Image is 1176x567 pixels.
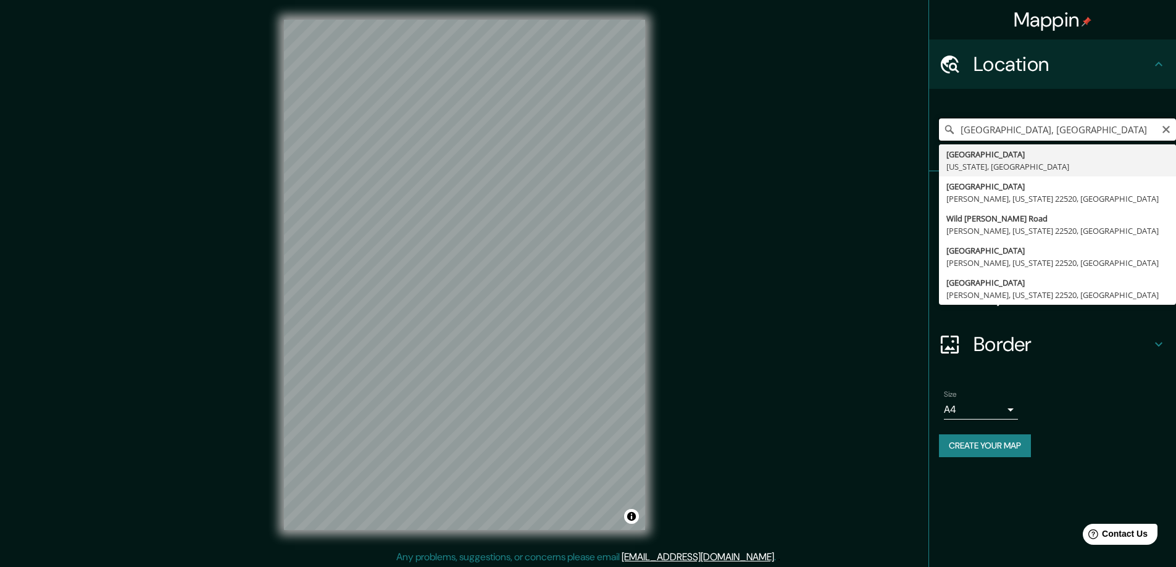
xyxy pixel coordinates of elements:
div: [GEOGRAPHIC_DATA] [946,276,1169,289]
input: Pick your city or area [939,118,1176,141]
p: Any problems, suggestions, or concerns please email . [396,550,776,565]
div: [GEOGRAPHIC_DATA] [946,148,1169,160]
iframe: Help widget launcher [1066,519,1162,553]
div: [GEOGRAPHIC_DATA] [946,180,1169,192]
button: Clear [1161,123,1171,135]
h4: Layout [974,283,1151,307]
div: . [778,550,780,565]
div: . [776,550,778,565]
div: Wild [PERSON_NAME] Road [946,212,1169,225]
h4: Location [974,52,1151,77]
div: A4 [944,400,1018,420]
div: [GEOGRAPHIC_DATA] [946,244,1169,257]
canvas: Map [284,20,645,530]
h4: Border [974,332,1151,357]
div: Border [929,320,1176,369]
div: [PERSON_NAME], [US_STATE] 22520, [GEOGRAPHIC_DATA] [946,257,1169,269]
img: pin-icon.png [1082,17,1091,27]
button: Toggle attribution [624,509,639,524]
div: [PERSON_NAME], [US_STATE] 22520, [GEOGRAPHIC_DATA] [946,225,1169,237]
a: [EMAIL_ADDRESS][DOMAIN_NAME] [622,550,774,563]
div: Pins [929,172,1176,221]
button: Create your map [939,434,1031,457]
h4: Mappin [1014,7,1092,32]
div: Location [929,39,1176,89]
div: [US_STATE], [GEOGRAPHIC_DATA] [946,160,1169,173]
div: [PERSON_NAME], [US_STATE] 22520, [GEOGRAPHIC_DATA] [946,289,1169,301]
label: Size [944,389,957,400]
div: Style [929,221,1176,270]
div: [PERSON_NAME], [US_STATE] 22520, [GEOGRAPHIC_DATA] [946,192,1169,205]
div: Layout [929,270,1176,320]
